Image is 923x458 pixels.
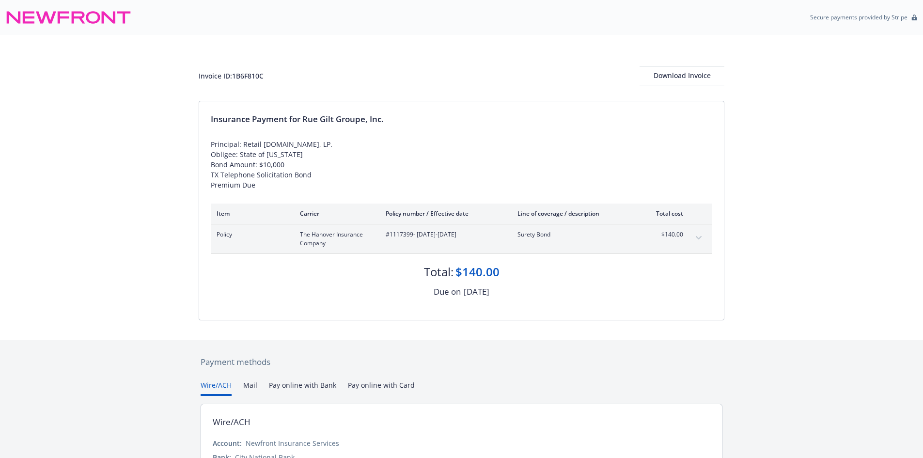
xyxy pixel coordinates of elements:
[246,438,339,448] div: Newfront Insurance Services
[647,209,683,218] div: Total cost
[201,356,722,368] div: Payment methods
[211,224,712,253] div: PolicyThe Hanover Insurance Company#1117399- [DATE]-[DATE]Surety Bond$140.00expand content
[691,230,706,246] button: expand content
[386,230,502,239] span: #1117399 - [DATE]-[DATE]
[300,230,370,248] span: The Hanover Insurance Company
[810,13,907,21] p: Secure payments provided by Stripe
[517,209,631,218] div: Line of coverage / description
[243,380,257,396] button: Mail
[211,139,712,190] div: Principal: Retail [DOMAIN_NAME], LP. Obligee: State of [US_STATE] Bond Amount: $10,000 TX Telepho...
[348,380,415,396] button: Pay online with Card
[217,209,284,218] div: Item
[464,285,489,298] div: [DATE]
[517,230,631,239] span: Surety Bond
[199,71,264,81] div: Invoice ID: 1B6F810C
[213,416,250,428] div: Wire/ACH
[211,113,712,126] div: Insurance Payment for Rue Gilt Groupe, Inc.
[455,264,500,280] div: $140.00
[201,380,232,396] button: Wire/ACH
[213,438,242,448] div: Account:
[300,209,370,218] div: Carrier
[647,230,683,239] span: $140.00
[640,66,724,85] button: Download Invoice
[424,264,454,280] div: Total:
[434,285,461,298] div: Due on
[269,380,336,396] button: Pay online with Bank
[386,209,502,218] div: Policy number / Effective date
[217,230,284,239] span: Policy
